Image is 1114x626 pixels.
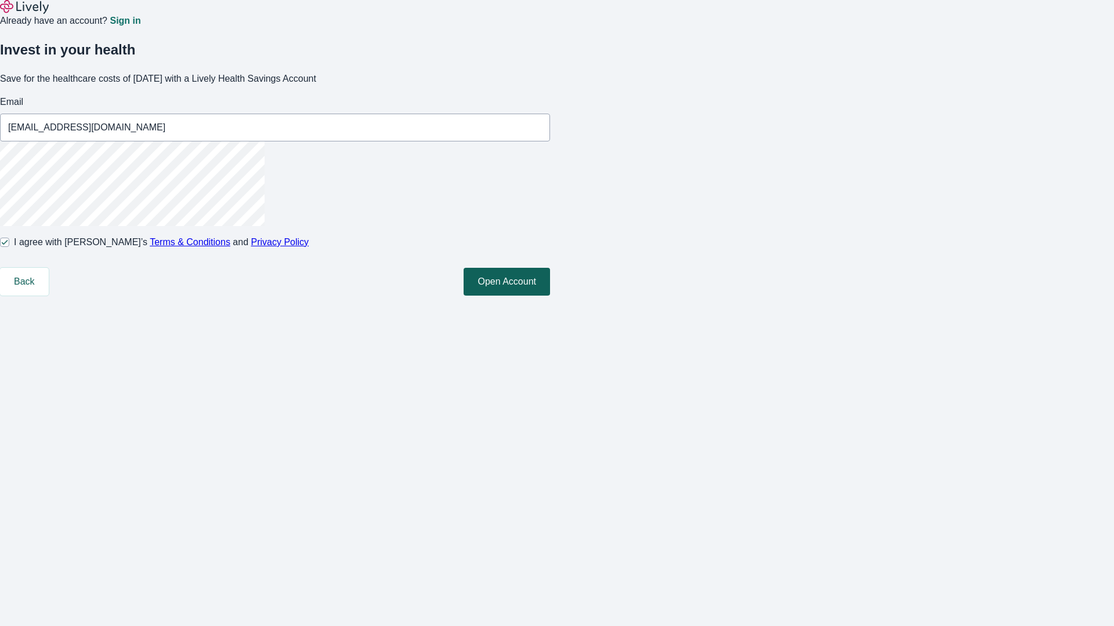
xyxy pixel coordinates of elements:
[14,235,309,249] span: I agree with [PERSON_NAME]’s and
[251,237,309,247] a: Privacy Policy
[110,16,140,26] a: Sign in
[150,237,230,247] a: Terms & Conditions
[464,268,550,296] button: Open Account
